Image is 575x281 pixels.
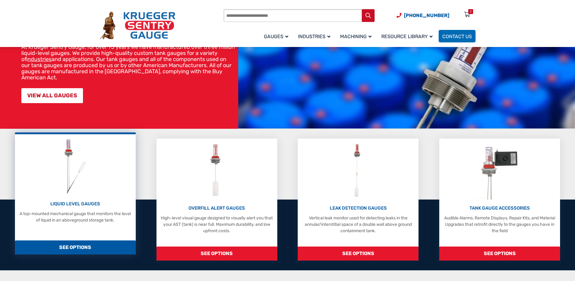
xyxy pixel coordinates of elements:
a: Leak Detection Gauges LEAK DETECTION GAUGES Vertical leak monitor used for detecting leaks in the... [298,139,419,261]
a: VIEW ALL GAUGES [21,88,83,103]
span: Resource Library [381,34,433,39]
p: Audible Alarms, Remote Displays, Repair Kits, and Material Upgrades that retrofit directly to the... [442,215,557,234]
p: TANK GAUGE ACCESSORIES [442,205,557,212]
a: Phone Number (920) 434-8860 [397,12,449,19]
span: Machining [340,34,372,39]
img: Tank Gauge Accessories [475,142,524,200]
a: Machining [336,29,378,43]
img: Krueger Sentry Gauge [100,12,175,40]
span: Industries [298,34,330,39]
a: Overfill Alert Gauges OVERFILL ALERT GAUGES High-level visual gauge designed to visually alert yo... [156,139,277,261]
span: SEE OPTIONS [156,247,277,261]
img: Overfill Alert Gauges [203,142,230,200]
span: SEE OPTIONS [15,240,136,254]
p: A top-mounted mechanical gauge that monitors the level of liquid in an aboveground storage tank. [18,211,133,223]
img: Leak Detection Gauges [346,142,370,200]
a: Resource Library [378,29,439,43]
p: Vertical leak monitor used for detecting leaks in the annular/interstitial space of a double wall... [301,215,415,234]
span: SEE OPTIONS [439,247,560,261]
p: OVERFILL ALERT GAUGES [160,205,274,212]
span: Contact Us [442,34,472,39]
img: bg_hero_bannerksentry [238,0,575,129]
p: At Krueger Sentry Gauge, for over 75 years we have manufactured over three million liquid-level g... [21,44,235,81]
div: 0 [470,9,472,14]
a: Gauges [260,29,294,43]
p: LEAK DETECTION GAUGES [301,205,415,212]
a: Industries [294,29,336,43]
p: LIQUID LEVEL GAUGES [18,200,133,207]
a: Liquid Level Gauges LIQUID LEVEL GAUGES A top-mounted mechanical gauge that monitors the level of... [15,132,136,254]
a: Contact Us [439,30,476,42]
a: industries [27,56,52,63]
span: [PHONE_NUMBER] [404,13,449,18]
img: Liquid Level Gauges [59,137,92,195]
span: SEE OPTIONS [298,247,419,261]
span: Gauges [264,34,288,39]
p: High-level visual gauge designed to visually alert you that your AST (tank) is near full. Maximum... [160,215,274,234]
a: Tank Gauge Accessories TANK GAUGE ACCESSORIES Audible Alarms, Remote Displays, Repair Kits, and M... [439,139,560,261]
